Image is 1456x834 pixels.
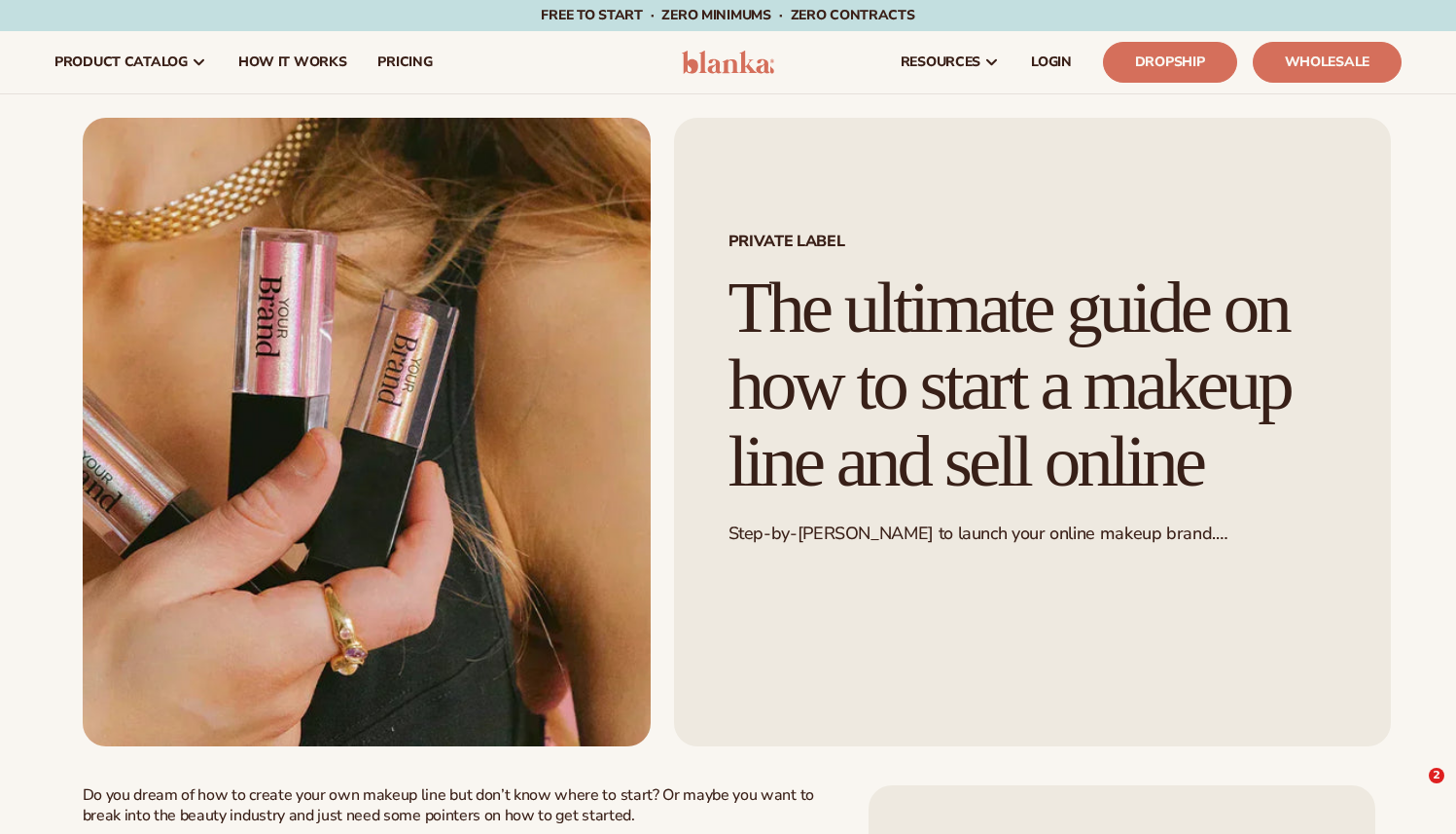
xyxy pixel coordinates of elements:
h1: The ultimate guide on how to start a makeup line and sell online [728,270,1336,499]
a: product catalog [39,31,223,93]
span: product catalog [54,54,188,70]
span: Private label [728,234,1336,249]
a: pricing [362,31,447,93]
span: Do you dream of how to create your own makeup line but don’t know where to start? Or maybe you wa... [83,784,814,826]
span: Free to start · ZERO minimums · ZERO contracts [541,6,914,24]
a: Wholesale [1253,42,1402,83]
a: LOGIN [1015,31,1087,93]
a: How It Works [223,31,363,93]
span: LOGIN [1031,54,1072,70]
a: resources [885,31,1015,93]
p: Step-by-[PERSON_NAME] to launch your online makeup brand. [728,523,1336,545]
img: Person holding branded make up with a solid pink background [83,118,651,746]
span: resources [901,54,980,70]
span: pricing [377,54,432,70]
img: logo [682,51,774,74]
a: Dropship [1103,42,1237,83]
span: 2 [1429,768,1444,783]
iframe: Intercom live chat [1389,768,1436,815]
span: How It Works [238,54,347,70]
